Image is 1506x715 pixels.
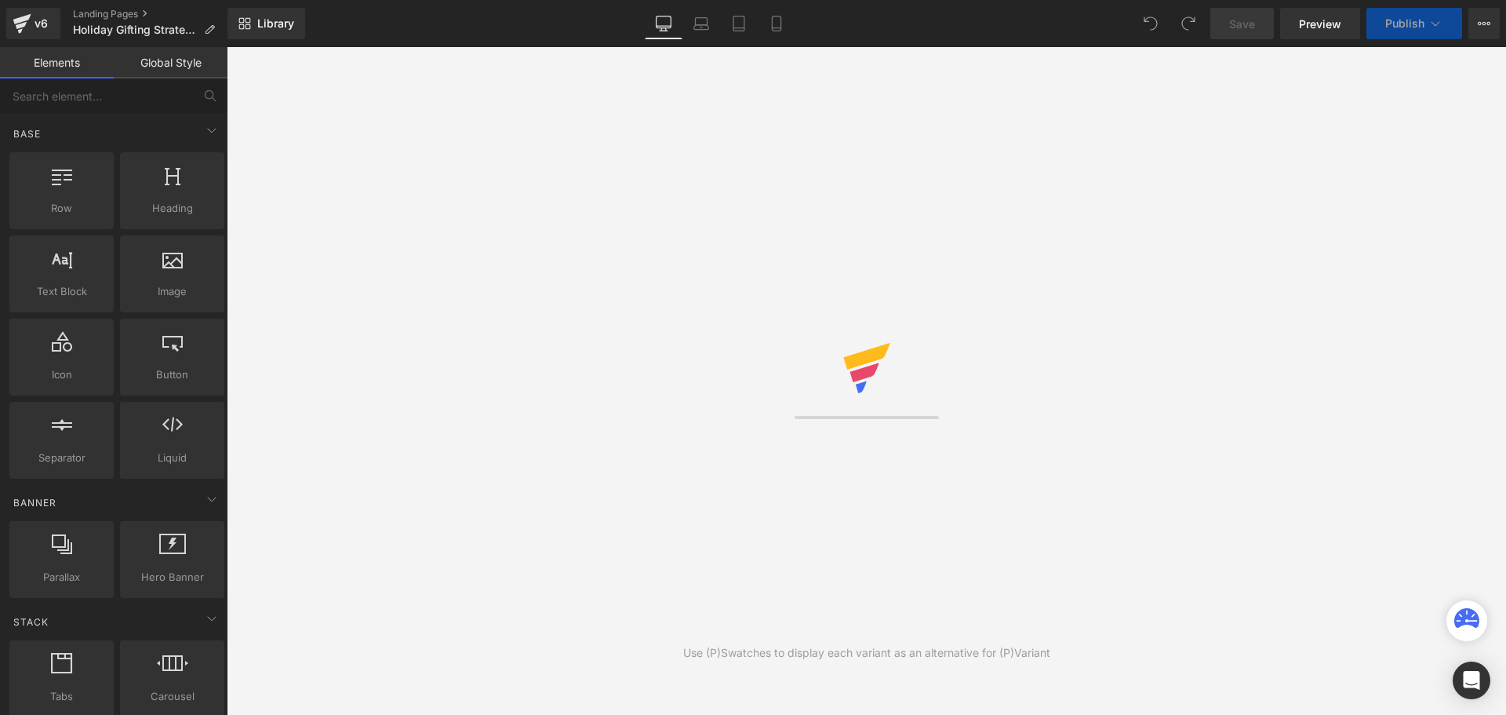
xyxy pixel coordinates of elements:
a: Preview [1280,8,1360,39]
button: Publish [1366,8,1462,39]
span: Preview [1299,16,1341,32]
a: v6 [6,8,60,39]
span: Liquid [125,450,220,466]
span: Hero Banner [125,569,220,585]
span: Base [12,126,42,141]
span: Button [125,367,220,383]
span: Library [257,16,294,31]
span: Icon [14,367,109,383]
span: Row [14,200,109,217]
span: Carousel [125,688,220,705]
button: Redo [1173,8,1204,39]
span: Tabs [14,688,109,705]
span: Parallax [14,569,109,585]
span: Save [1229,16,1255,32]
div: v6 [31,13,51,34]
a: Laptop [682,8,720,39]
a: Tablet [720,8,758,39]
span: Text Block [14,283,109,300]
span: Stack [12,615,50,629]
button: Undo [1135,8,1166,39]
a: Landing Pages [73,8,227,20]
div: Open Intercom Messenger [1453,662,1490,699]
span: Separator [14,450,109,466]
span: Banner [12,495,58,510]
div: Use (P)Swatches to display each variant as an alternative for (P)Variant [683,644,1050,662]
a: Global Style [114,47,227,78]
span: Holiday Gifting Strategy [73,24,198,36]
span: Heading [125,200,220,217]
a: Mobile [758,8,795,39]
a: New Library [227,8,305,39]
span: Image [125,283,220,300]
a: Desktop [645,8,682,39]
button: More [1468,8,1500,39]
span: Publish [1385,17,1424,30]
